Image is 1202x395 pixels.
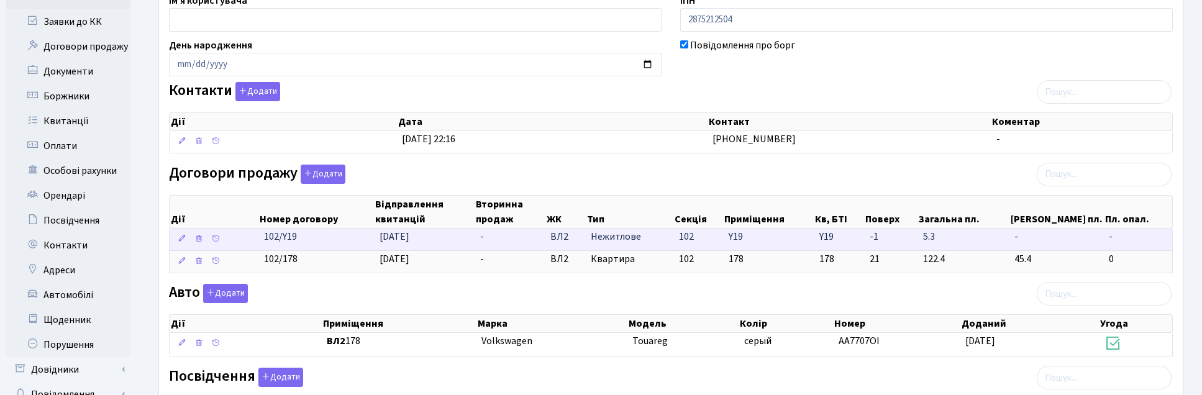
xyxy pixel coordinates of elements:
[586,196,673,228] th: Тип
[550,252,581,266] span: ВЛ2
[200,282,248,304] a: Додати
[169,38,252,53] label: День народження
[814,196,863,228] th: Кв, БТІ
[6,158,130,183] a: Особові рахунки
[729,230,743,243] span: Y19
[1104,196,1172,228] th: Пл. опал.
[264,230,297,243] span: 102/Y19
[327,334,471,348] span: 178
[864,196,917,228] th: Поверх
[923,230,1005,244] span: 5.3
[1037,80,1172,104] input: Пошук...
[545,196,586,228] th: ЖК
[301,165,345,184] button: Договори продажу
[1099,315,1172,332] th: Угода
[298,162,345,184] a: Додати
[870,230,913,244] span: -1
[169,165,345,184] label: Договори продажу
[6,183,130,208] a: Орендарі
[870,252,913,266] span: 21
[1109,252,1167,266] span: 0
[374,196,475,228] th: Відправлення квитанцій
[591,252,669,266] span: Квартира
[255,366,303,388] a: Додати
[627,315,739,332] th: Модель
[923,252,1005,266] span: 122.4
[833,315,960,332] th: Номер
[480,230,484,243] span: -
[839,334,880,348] span: AA7707OI
[1014,252,1099,266] span: 45.4
[591,230,669,244] span: Нежитлове
[991,113,1172,130] th: Коментар
[723,196,814,228] th: Приміщення
[6,9,130,34] a: Заявки до КК
[550,230,581,244] span: ВЛ2
[170,113,397,130] th: Дії
[6,134,130,158] a: Оплати
[6,258,130,283] a: Адреси
[402,132,455,146] span: [DATE] 22:16
[6,307,130,332] a: Щоденник
[397,113,708,130] th: Дата
[203,284,248,303] button: Авто
[6,109,130,134] a: Квитанції
[729,252,744,266] span: 178
[690,38,795,53] label: Повідомлення про борг
[476,315,627,332] th: Марка
[6,84,130,109] a: Боржники
[170,315,322,332] th: Дії
[6,283,130,307] a: Автомобілі
[480,252,484,266] span: -
[235,82,280,101] button: Контакти
[1014,230,1099,244] span: -
[327,334,345,348] b: ВЛ2
[380,252,409,266] span: [DATE]
[380,230,409,243] span: [DATE]
[679,252,694,266] span: 102
[169,284,248,303] label: Авто
[6,208,130,233] a: Посвідчення
[713,132,796,146] span: [PHONE_NUMBER]
[819,252,859,266] span: 178
[258,368,303,387] button: Посвідчення
[917,196,1009,228] th: Загальна пл.
[996,132,1000,146] span: -
[1009,196,1104,228] th: [PERSON_NAME] пл.
[1037,163,1172,186] input: Пошук...
[1037,366,1172,389] input: Пошук...
[739,315,833,332] th: Колір
[264,252,298,266] span: 102/178
[258,196,374,228] th: Номер договору
[708,113,991,130] th: Контакт
[819,230,859,244] span: Y19
[6,233,130,258] a: Контакти
[960,315,1100,332] th: Доданий
[170,196,258,228] th: Дії
[475,196,545,228] th: Вторинна продаж
[965,334,995,348] span: [DATE]
[6,332,130,357] a: Порушення
[322,315,476,332] th: Приміщення
[6,357,130,382] a: Довідники
[673,196,723,228] th: Секція
[679,230,694,243] span: 102
[169,368,303,387] label: Посвідчення
[1109,230,1167,244] span: -
[232,80,280,102] a: Додати
[1037,282,1172,306] input: Пошук...
[169,82,280,101] label: Контакти
[744,334,772,348] span: серый
[632,334,668,348] span: Touareg
[481,334,532,348] span: Volkswagen
[6,34,130,59] a: Договори продажу
[6,59,130,84] a: Документи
